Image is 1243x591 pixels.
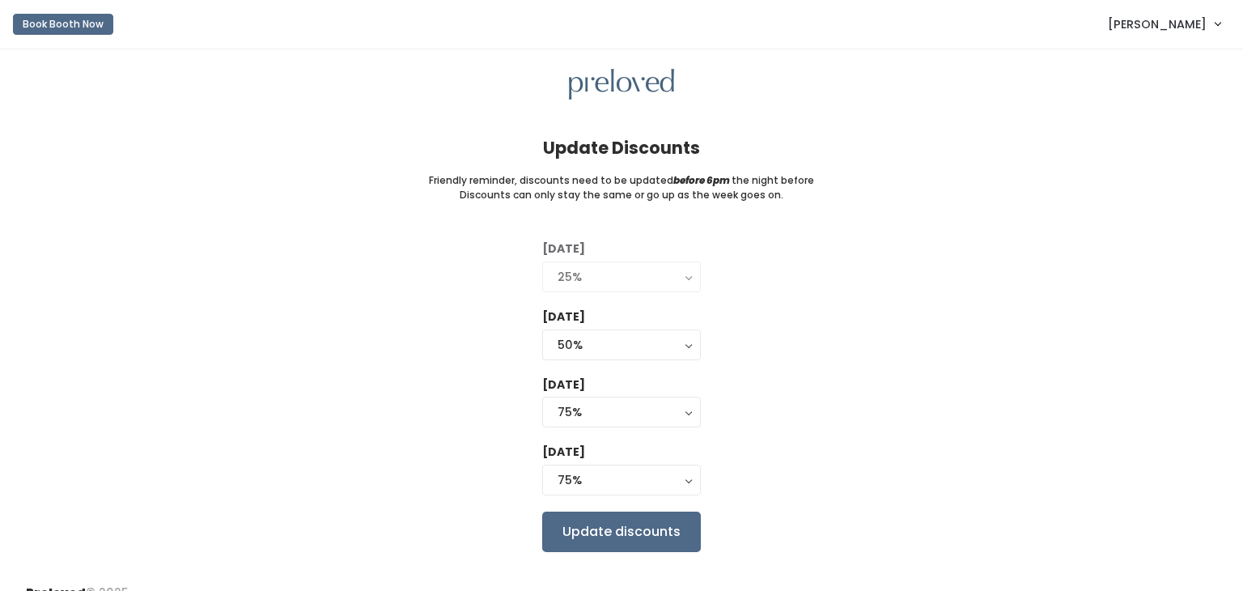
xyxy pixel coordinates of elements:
[558,471,685,489] div: 75%
[542,376,585,393] label: [DATE]
[558,268,685,286] div: 25%
[460,188,783,202] small: Discounts can only stay the same or go up as the week goes on.
[542,465,701,495] button: 75%
[429,173,814,188] small: Friendly reminder, discounts need to be updated the night before
[558,403,685,421] div: 75%
[542,240,585,257] label: [DATE]
[542,330,701,360] button: 50%
[542,261,701,292] button: 25%
[1092,6,1237,41] a: [PERSON_NAME]
[569,69,674,100] img: preloved logo
[542,444,585,461] label: [DATE]
[673,173,730,187] i: before 6pm
[543,138,700,157] h4: Update Discounts
[558,336,685,354] div: 50%
[13,14,113,35] button: Book Booth Now
[13,6,113,42] a: Book Booth Now
[542,397,701,427] button: 75%
[542,512,701,552] input: Update discounts
[542,308,585,325] label: [DATE]
[1108,15,1207,33] span: [PERSON_NAME]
